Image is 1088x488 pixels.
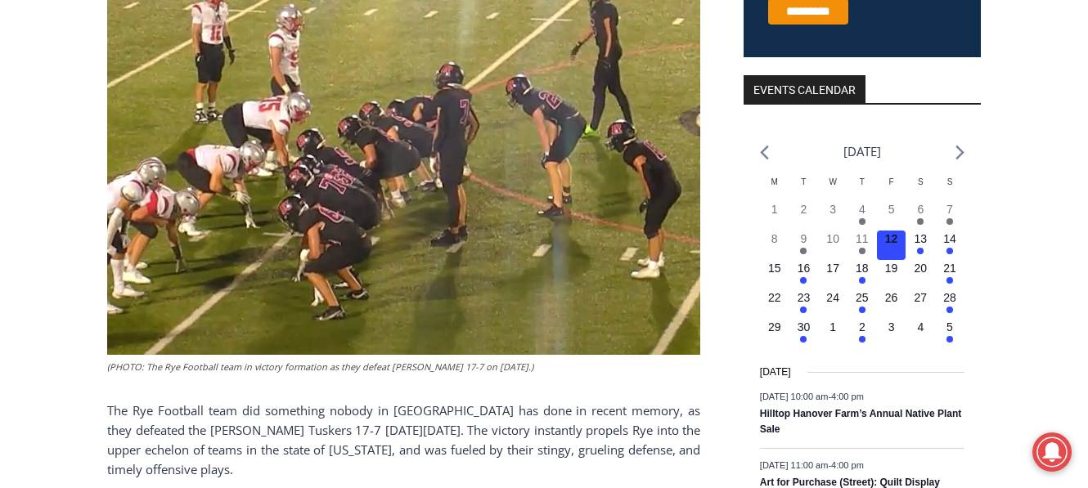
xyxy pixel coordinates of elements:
[917,203,924,216] time: 6
[847,260,877,289] button: 18 Has events
[801,203,807,216] time: 2
[829,203,836,216] time: 3
[789,289,819,319] button: 23 Has events
[935,201,964,231] button: 7 Has events
[768,262,781,275] time: 15
[760,145,769,160] a: Previous month
[801,177,806,186] span: T
[915,232,928,245] time: 13
[798,262,811,275] time: 16
[760,459,829,469] span: [DATE] 11:00 am
[768,291,781,304] time: 22
[877,176,906,201] div: Friday
[771,203,778,216] time: 1
[906,289,935,319] button: 27
[831,459,864,469] span: 4:00 pm
[935,319,964,348] button: 5 Has events
[877,319,906,348] button: 3
[859,203,865,216] time: 4
[760,319,789,348] button: 29
[946,248,953,254] em: Has events
[889,177,894,186] span: F
[760,459,864,469] time: -
[798,291,811,304] time: 23
[943,291,956,304] time: 28
[943,232,956,245] time: 14
[935,260,964,289] button: 21 Has events
[801,232,807,245] time: 9
[818,231,847,260] button: 10
[917,248,924,254] em: Has events
[771,177,778,186] span: M
[798,320,811,334] time: 30
[877,260,906,289] button: 19
[917,218,924,225] em: Has events
[955,145,964,160] a: Next month
[847,319,877,348] button: 2 Has events
[918,177,924,186] span: S
[885,232,898,245] time: 12
[818,201,847,231] button: 3
[888,203,895,216] time: 5
[859,307,865,313] em: Has events
[847,289,877,319] button: 25 Has events
[760,392,829,401] span: [DATE] 10:00 am
[859,277,865,284] em: Has events
[768,320,781,334] time: 29
[935,231,964,260] button: 14 Has events
[859,248,865,254] em: Has events
[760,289,789,319] button: 22
[760,231,789,260] button: 8
[826,291,839,304] time: 24
[789,260,819,289] button: 16 Has events
[760,392,864,401] time: -
[826,262,839,275] time: 17
[859,218,865,225] em: Has events
[877,201,906,231] button: 5
[744,75,865,103] h2: Events Calendar
[917,320,924,334] time: 4
[771,232,778,245] time: 8
[818,260,847,289] button: 17
[818,289,847,319] button: 24
[946,320,953,334] time: 5
[800,277,807,284] em: Has events
[800,307,807,313] em: Has events
[946,336,953,342] em: Has events
[826,232,839,245] time: 10
[829,177,836,186] span: W
[947,177,953,186] span: S
[860,177,865,186] span: T
[818,176,847,201] div: Wednesday
[946,218,953,225] em: Has events
[829,320,836,334] time: 1
[856,291,869,304] time: 25
[760,408,962,437] a: Hilltop Hanover Farm’s Annual Native Plant Sale
[885,291,898,304] time: 26
[107,401,700,479] p: The Rye Football team did something nobody in [GEOGRAPHIC_DATA] has done in recent memory, as the...
[946,203,953,216] time: 7
[789,201,819,231] button: 2
[843,141,881,163] li: [DATE]
[906,260,935,289] button: 20
[856,232,869,245] time: 11
[789,319,819,348] button: 30 Has events
[107,360,700,374] figcaption: (PHOTO: The Rye Football team in victory formation as they defeat [PERSON_NAME] 17-7 on [DATE].)
[800,336,807,342] em: Has events
[906,319,935,348] button: 4
[789,231,819,260] button: 9 Has events
[800,248,807,254] em: Has events
[906,176,935,201] div: Saturday
[789,176,819,201] div: Tuesday
[859,336,865,342] em: Has events
[760,176,789,201] div: Monday
[818,319,847,348] button: 1
[859,320,865,334] time: 2
[915,262,928,275] time: 20
[856,262,869,275] time: 18
[877,289,906,319] button: 26
[906,231,935,260] button: 13 Has events
[935,176,964,201] div: Sunday
[831,392,864,401] span: 4:00 pm
[760,260,789,289] button: 15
